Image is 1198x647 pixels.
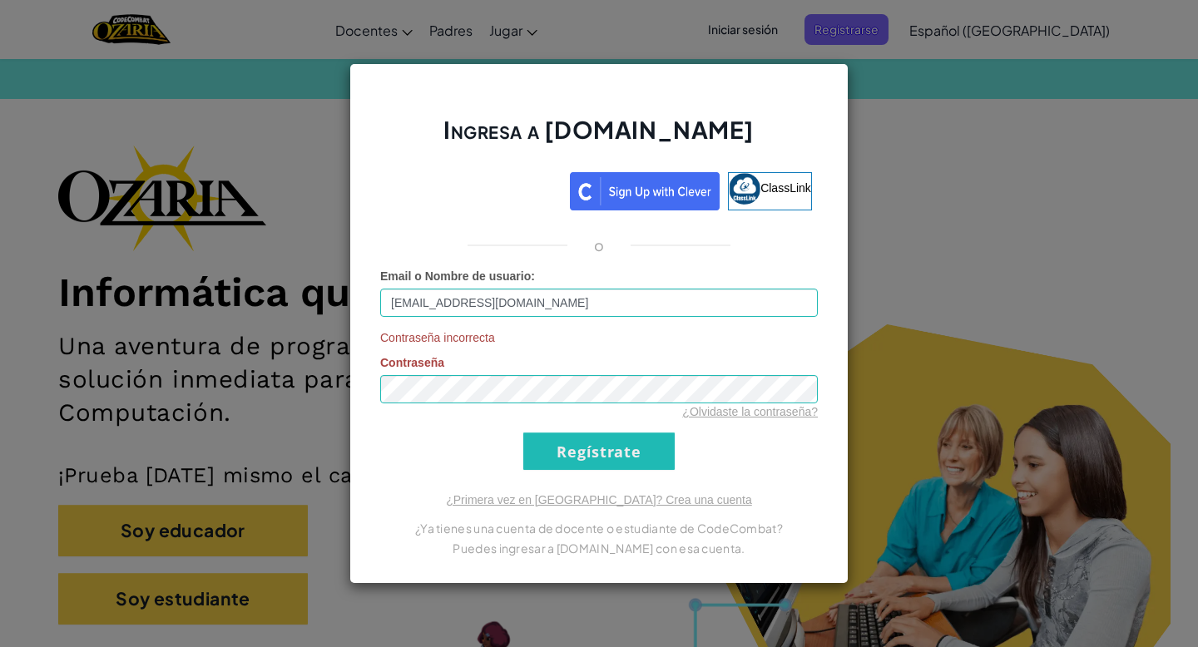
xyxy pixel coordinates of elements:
p: ¿Ya tienes una cuenta de docente o estudiante de CodeCombat? [380,518,818,538]
img: classlink-logo-small.png [729,173,760,205]
span: Contraseña [380,356,444,369]
h2: Ingresa a [DOMAIN_NAME] [380,114,818,162]
p: o [594,235,604,255]
label: : [380,268,535,284]
span: Email o Nombre de usuario [380,269,531,283]
input: Regístrate [523,432,675,470]
img: clever_sso_button@2x.png [570,172,720,210]
span: ClassLink [760,181,811,195]
a: ¿Primera vez en [GEOGRAPHIC_DATA]? Crea una cuenta [446,493,752,506]
p: Puedes ingresar a [DOMAIN_NAME] con esa cuenta. [380,538,818,558]
span: Contraseña incorrecta [380,329,818,346]
a: ¿Olvidaste la contraseña? [682,405,818,418]
iframe: Botón de Acceder con Google [378,170,570,207]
